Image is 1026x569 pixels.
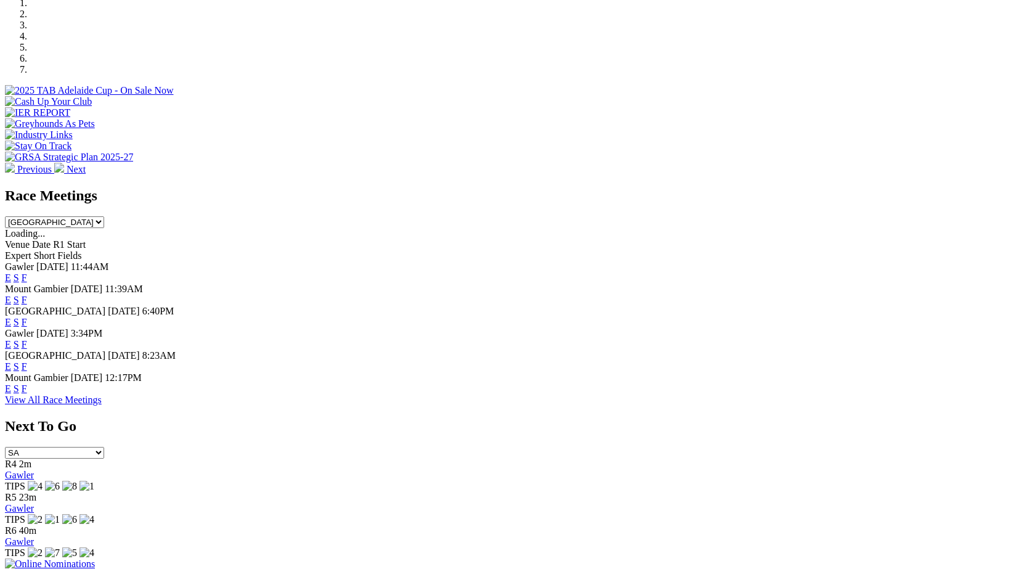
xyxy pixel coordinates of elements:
span: Short [34,250,55,261]
img: 1 [79,481,94,492]
a: E [5,383,11,394]
span: R1 Start [53,239,86,250]
span: 2m [19,459,31,469]
span: Gawler [5,261,34,272]
span: [DATE] [71,284,103,294]
span: 23m [19,492,36,502]
a: E [5,339,11,350]
a: Gawler [5,536,34,547]
a: E [5,361,11,372]
img: Industry Links [5,129,73,141]
span: R4 [5,459,17,469]
img: Stay On Track [5,141,71,152]
span: Expert [5,250,31,261]
span: Loading... [5,228,45,239]
span: 6:40PM [142,306,174,316]
span: 11:44AM [71,261,109,272]
span: 11:39AM [105,284,143,294]
a: F [22,295,27,305]
a: Next [54,164,86,174]
a: F [22,361,27,372]
span: Previous [17,164,52,174]
a: E [5,272,11,283]
span: [DATE] [36,328,68,338]
img: 2025 TAB Adelaide Cup - On Sale Now [5,85,174,96]
a: F [22,383,27,394]
img: IER REPORT [5,107,70,118]
span: Next [67,164,86,174]
span: R5 [5,492,17,502]
a: F [22,339,27,350]
img: 2 [28,514,43,525]
a: E [5,317,11,327]
a: S [14,361,19,372]
a: S [14,295,19,305]
h2: Next To Go [5,418,1021,435]
span: [DATE] [36,261,68,272]
img: 7 [45,547,60,559]
img: 4 [79,514,94,525]
span: [GEOGRAPHIC_DATA] [5,350,105,361]
span: 40m [19,525,36,536]
img: chevron-right-pager-white.svg [54,163,64,173]
a: View All Race Meetings [5,395,102,405]
span: [DATE] [71,372,103,383]
span: Fields [57,250,81,261]
img: 2 [28,547,43,559]
img: 6 [62,514,77,525]
a: S [14,317,19,327]
span: [GEOGRAPHIC_DATA] [5,306,105,316]
span: [DATE] [108,306,140,316]
span: Gawler [5,328,34,338]
span: TIPS [5,514,25,525]
span: TIPS [5,547,25,558]
span: 3:34PM [71,328,103,338]
span: [DATE] [108,350,140,361]
a: Gawler [5,470,34,480]
h2: Race Meetings [5,187,1021,204]
img: Greyhounds As Pets [5,118,95,129]
a: S [14,339,19,350]
img: 1 [45,514,60,525]
span: R6 [5,525,17,536]
img: chevron-left-pager-white.svg [5,163,15,173]
span: 8:23AM [142,350,176,361]
span: Mount Gambier [5,372,68,383]
img: 4 [79,547,94,559]
span: Venue [5,239,30,250]
span: Mount Gambier [5,284,68,294]
span: TIPS [5,481,25,491]
a: E [5,295,11,305]
span: 12:17PM [105,372,142,383]
a: S [14,272,19,283]
a: F [22,317,27,327]
img: 4 [28,481,43,492]
span: Date [32,239,51,250]
img: GRSA Strategic Plan 2025-27 [5,152,133,163]
a: Previous [5,164,54,174]
a: F [22,272,27,283]
img: 6 [45,481,60,492]
img: 8 [62,481,77,492]
a: Gawler [5,503,34,514]
img: 5 [62,547,77,559]
a: S [14,383,19,394]
img: Cash Up Your Club [5,96,92,107]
